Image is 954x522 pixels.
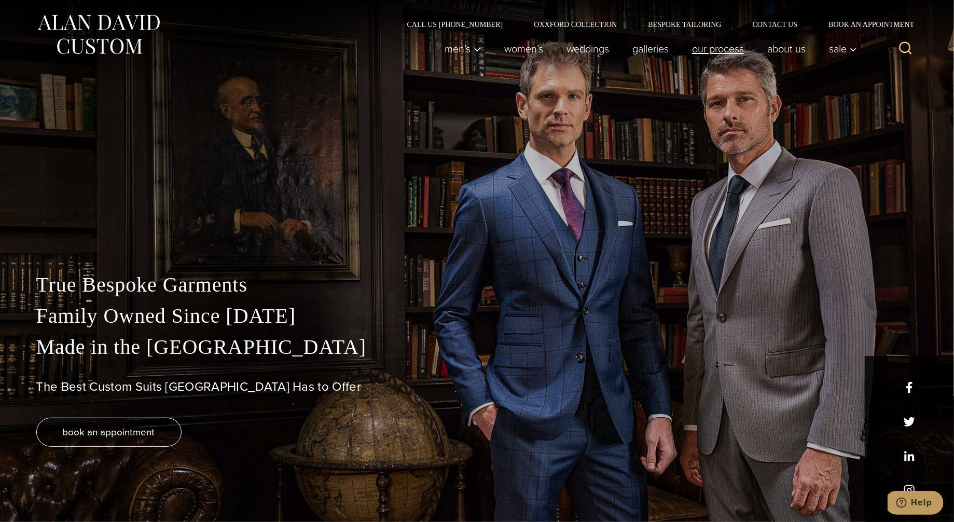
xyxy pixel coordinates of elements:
a: Oxxford Collection [518,21,632,28]
a: Galleries [620,38,680,59]
a: About Us [755,38,817,59]
span: book an appointment [63,424,155,439]
p: True Bespoke Garments Family Owned Since [DATE] Made in the [GEOGRAPHIC_DATA] [36,269,918,363]
a: Women’s [492,38,555,59]
a: Bespoke Tailoring [632,21,737,28]
h1: The Best Custom Suits [GEOGRAPHIC_DATA] Has to Offer [36,379,918,394]
a: Book an Appointment [813,21,918,28]
button: Men’s sub menu toggle [433,38,492,59]
button: Child menu of Sale [817,38,862,59]
a: Our Process [680,38,755,59]
a: weddings [555,38,620,59]
iframe: Opens a widget where you can chat to one of our agents [888,491,944,517]
button: View Search Form [893,36,918,61]
a: Call Us [PHONE_NUMBER] [392,21,519,28]
a: book an appointment [36,418,182,447]
img: Alan David Custom [36,11,161,58]
nav: Primary Navigation [433,38,862,59]
a: Contact Us [737,21,813,28]
nav: Secondary Navigation [392,21,918,28]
